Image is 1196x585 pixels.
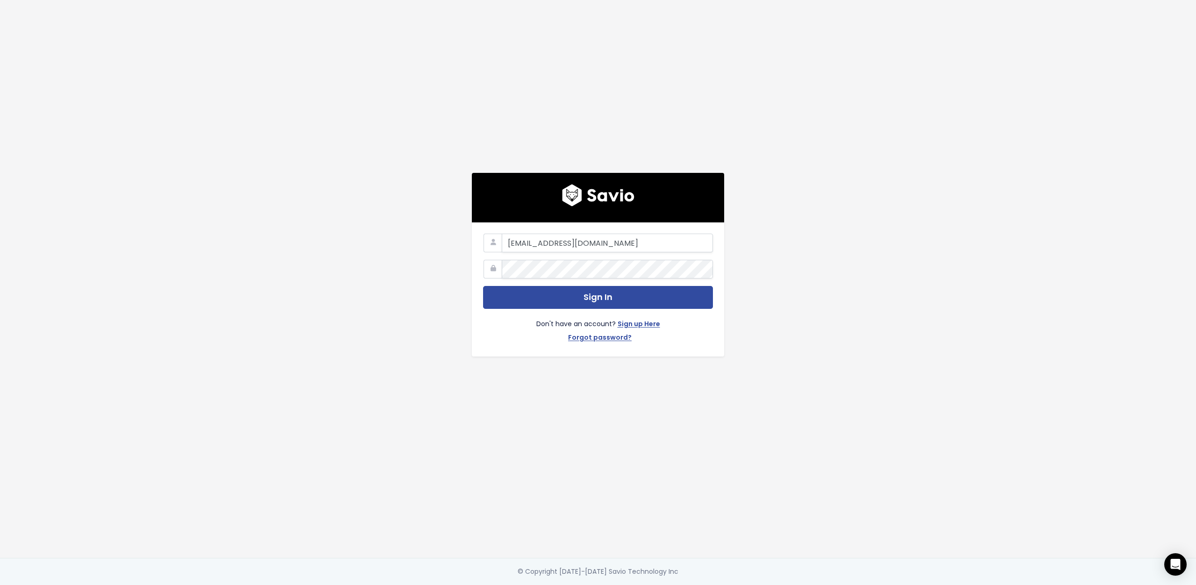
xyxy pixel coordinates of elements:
[518,566,678,578] div: © Copyright [DATE]-[DATE] Savio Technology Inc
[618,318,660,332] a: Sign up Here
[562,184,634,207] img: logo600x187.a314fd40982d.png
[483,309,713,345] div: Don't have an account?
[483,286,713,309] button: Sign In
[1164,553,1187,576] div: Open Intercom Messenger
[568,332,632,345] a: Forgot password?
[502,234,713,252] input: Your Work Email Address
